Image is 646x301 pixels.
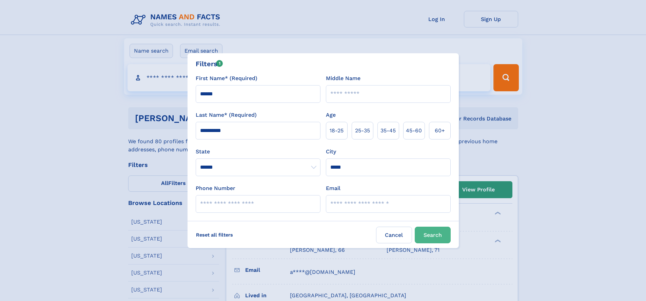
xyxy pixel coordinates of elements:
label: Email [326,184,340,192]
span: 35‑45 [380,127,396,135]
label: Reset all filters [192,227,237,243]
label: Middle Name [326,74,360,82]
span: 25‑35 [355,127,370,135]
label: City [326,148,336,156]
label: Last Name* (Required) [196,111,257,119]
label: Age [326,111,336,119]
label: Cancel [376,227,412,243]
span: 60+ [435,127,445,135]
span: 18‑25 [330,127,344,135]
label: State [196,148,320,156]
span: 45‑60 [406,127,422,135]
div: Filters [196,59,223,69]
label: Phone Number [196,184,235,192]
label: First Name* (Required) [196,74,257,82]
button: Search [415,227,451,243]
